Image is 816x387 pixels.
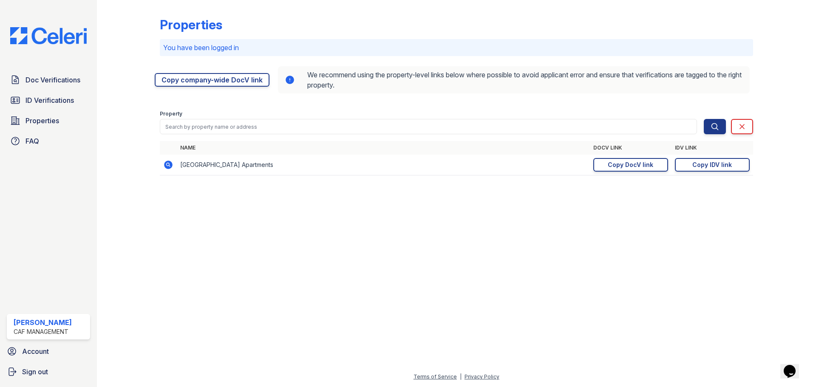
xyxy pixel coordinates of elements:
[593,158,668,172] a: Copy DocV link
[160,119,697,134] input: Search by property name or address
[692,161,732,169] div: Copy IDV link
[177,141,590,155] th: Name
[460,373,462,380] div: |
[7,133,90,150] a: FAQ
[22,346,49,356] span: Account
[160,110,182,117] label: Property
[25,95,74,105] span: ID Verifications
[163,42,750,53] p: You have been logged in
[3,27,93,44] img: CE_Logo_Blue-a8612792a0a2168367f1c8372b55b34899dd931a85d93a1a3d3e32e68fde9ad4.png
[14,317,72,328] div: [PERSON_NAME]
[7,112,90,129] a: Properties
[177,155,590,175] td: [GEOGRAPHIC_DATA] Apartments
[414,373,457,380] a: Terms of Service
[465,373,499,380] a: Privacy Policy
[608,161,653,169] div: Copy DocV link
[671,141,753,155] th: IDV Link
[675,158,750,172] a: Copy IDV link
[7,92,90,109] a: ID Verifications
[25,75,80,85] span: Doc Verifications
[14,328,72,336] div: CAF Management
[7,71,90,88] a: Doc Verifications
[160,17,222,32] div: Properties
[3,363,93,380] a: Sign out
[780,353,807,379] iframe: chat widget
[3,343,93,360] a: Account
[25,136,39,146] span: FAQ
[22,367,48,377] span: Sign out
[278,66,750,93] div: We recommend using the property-level links below where possible to avoid applicant error and ens...
[25,116,59,126] span: Properties
[155,73,269,87] a: Copy company-wide DocV link
[590,141,671,155] th: DocV Link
